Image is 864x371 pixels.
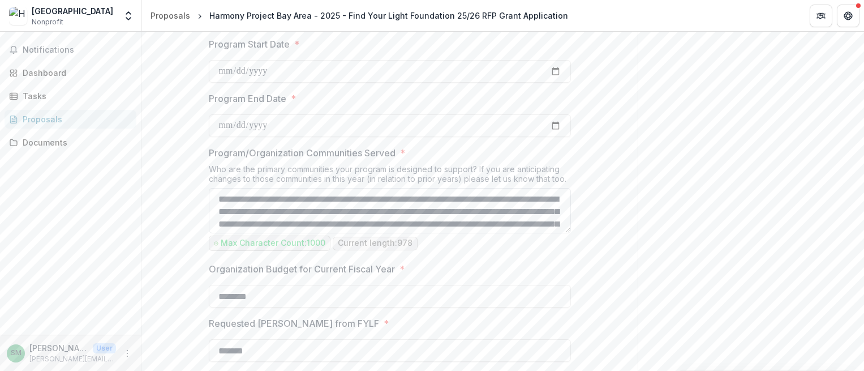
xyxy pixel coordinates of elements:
[221,238,325,248] p: Max Character Count: 1000
[209,262,395,276] p: Organization Budget for Current Fiscal Year
[23,137,127,148] div: Documents
[151,10,190,22] div: Proposals
[11,349,22,357] div: Seth Mausner
[29,342,88,354] p: [PERSON_NAME]
[209,317,379,330] p: Requested [PERSON_NAME] from FYLF
[146,7,195,24] a: Proposals
[209,37,290,51] p: Program Start Date
[23,45,132,55] span: Notifications
[5,41,136,59] button: Notifications
[810,5,832,27] button: Partners
[32,5,113,17] div: [GEOGRAPHIC_DATA]
[209,92,286,105] p: Program End Date
[23,90,127,102] div: Tasks
[121,5,136,27] button: Open entity switcher
[837,5,859,27] button: Get Help
[209,146,396,160] p: Program/Organization Communities Served
[5,87,136,105] a: Tasks
[121,347,134,360] button: More
[338,238,412,248] p: Current length: 978
[23,113,127,125] div: Proposals
[23,67,127,79] div: Dashboard
[9,7,27,25] img: Harmony Project Bay Area
[5,63,136,82] a: Dashboard
[5,110,136,129] a: Proposals
[209,10,568,22] div: Harmony Project Bay Area - 2025 - Find Your Light Foundation 25/26 RFP Grant Application
[146,7,573,24] nav: breadcrumb
[93,343,116,353] p: User
[32,17,63,27] span: Nonprofit
[29,354,116,364] p: [PERSON_NAME][EMAIL_ADDRESS][PERSON_NAME][DOMAIN_NAME]
[209,164,571,188] div: Who are the primary communities your program is designed to support? If you are anticipating chan...
[5,133,136,152] a: Documents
